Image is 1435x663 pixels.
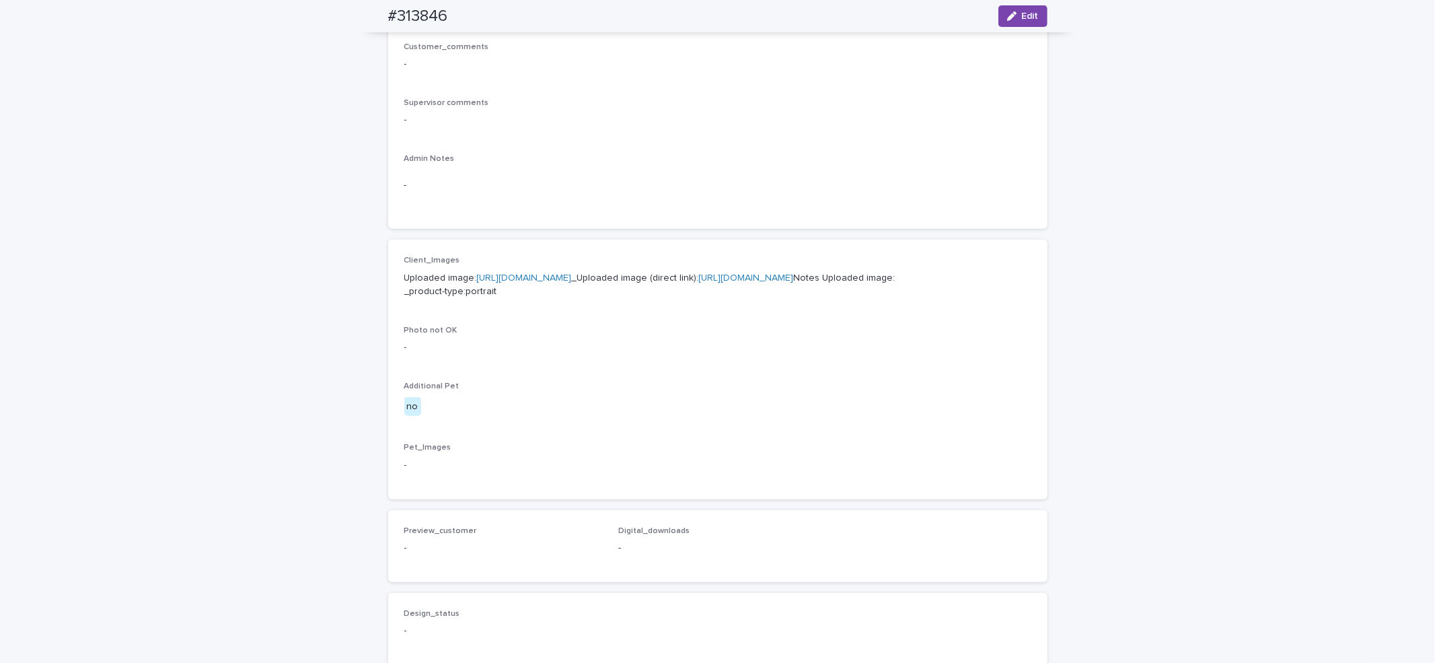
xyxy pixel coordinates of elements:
p: - [404,458,1031,473]
p: - [404,178,1031,193]
span: Pet_Images [404,444,451,452]
p: - [618,541,817,555]
span: Customer_comments [404,43,489,51]
a: [URL][DOMAIN_NAME] [699,273,794,283]
button: Edit [998,5,1047,27]
span: Digital_downloads [618,527,690,535]
span: Supervisor comments [404,99,489,107]
h2: #313846 [388,7,448,26]
p: - [404,113,1031,127]
p: - [404,341,1031,355]
span: Admin Notes [404,155,455,163]
span: Client_Images [404,256,460,265]
span: Design_status [404,610,460,618]
p: Uploaded image: _Uploaded image (direct link): Notes Uploaded image: _product-type:portrait [404,271,1031,300]
span: Additional Pet [404,382,459,390]
p: - [404,57,1031,71]
a: [URL][DOMAIN_NAME] [477,273,572,283]
div: no [404,397,421,417]
p: - [404,541,603,555]
p: - [404,624,603,638]
span: Preview_customer [404,527,477,535]
span: Edit [1022,11,1039,21]
span: Photo not OK [404,326,457,335]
